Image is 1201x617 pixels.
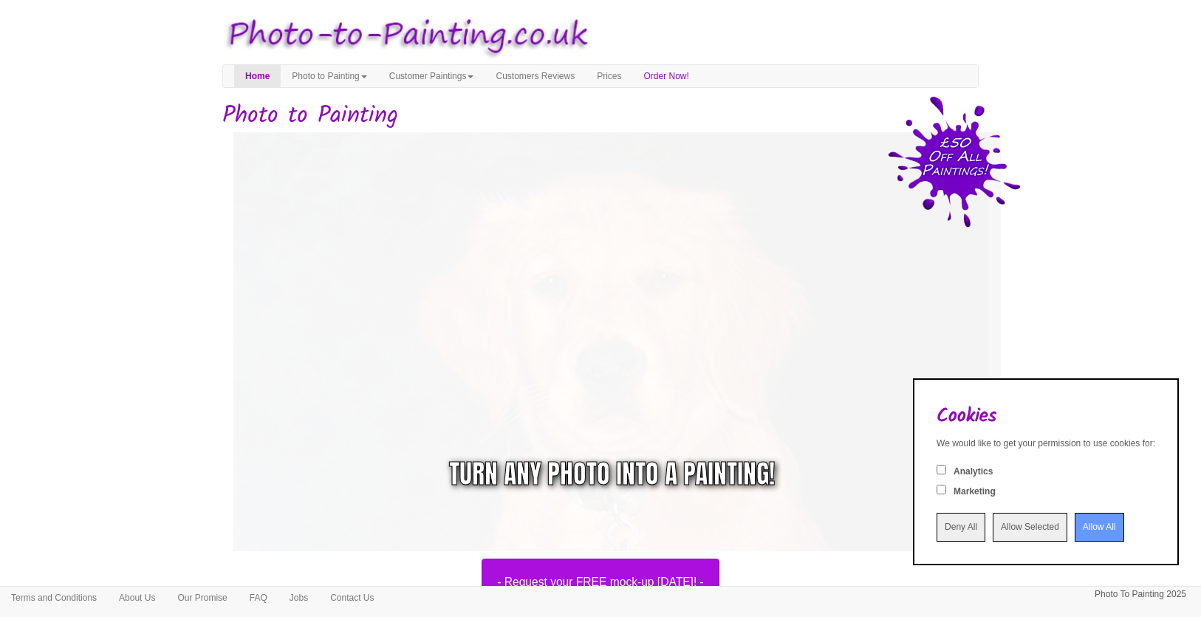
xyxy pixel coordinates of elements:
a: Our Promise [166,587,238,609]
a: Prices [586,65,632,87]
a: FAQ [239,587,278,609]
a: Customers Reviews [485,65,586,87]
h1: Photo to Painting [222,103,979,129]
div: Turn any photo into a painting! [449,455,775,493]
input: Allow All [1075,513,1124,542]
a: Customer Paintings [378,65,485,87]
a: Photo to Painting [281,65,377,87]
input: Deny All [937,513,985,542]
img: dog.jpg [233,132,1012,564]
a: Order Now! [633,65,700,87]
label: Marketing [954,485,996,498]
a: Contact Us [319,587,385,609]
a: Jobs [278,587,319,609]
a: Home [234,65,281,87]
img: Photo to Painting [215,7,593,64]
a: About Us [108,587,166,609]
img: 50 pound price drop [888,96,1021,228]
h2: Cookies [937,406,1155,427]
p: Photo To Painting 2025 [1095,587,1186,602]
label: Analytics [954,466,993,478]
div: We would like to get your permission to use cookies for: [937,437,1155,450]
button: - Request your FREE mock-up [DATE]! - [482,559,719,606]
a: - Request your FREE mock-up [DATE]! - [211,132,990,606]
input: Allow Selected [993,513,1067,542]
